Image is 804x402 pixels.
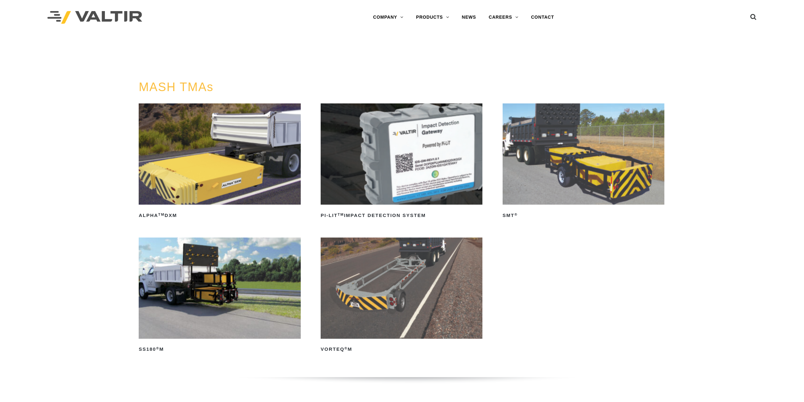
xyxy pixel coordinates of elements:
a: VORTEQ®M [321,238,482,355]
a: SMT® [503,103,664,220]
sup: ® [344,346,348,350]
h2: SS180 M [139,344,300,355]
a: MASH TMAs [139,80,214,94]
a: ALPHATMDXM [139,103,300,220]
sup: TM [338,213,344,216]
a: SS180®M [139,238,300,355]
a: PRODUCTS [410,11,456,24]
h2: ALPHA DXM [139,210,300,220]
a: NEWS [456,11,482,24]
h2: VORTEQ M [321,344,482,355]
a: COMPANY [367,11,410,24]
img: Valtir [47,11,142,24]
a: PI-LITTMImpact Detection System [321,103,482,220]
h2: PI-LIT Impact Detection System [321,210,482,220]
sup: ® [514,213,517,216]
sup: ® [156,346,159,350]
a: CAREERS [482,11,525,24]
a: CONTACT [525,11,560,24]
sup: TM [158,213,165,216]
h2: SMT [503,210,664,220]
